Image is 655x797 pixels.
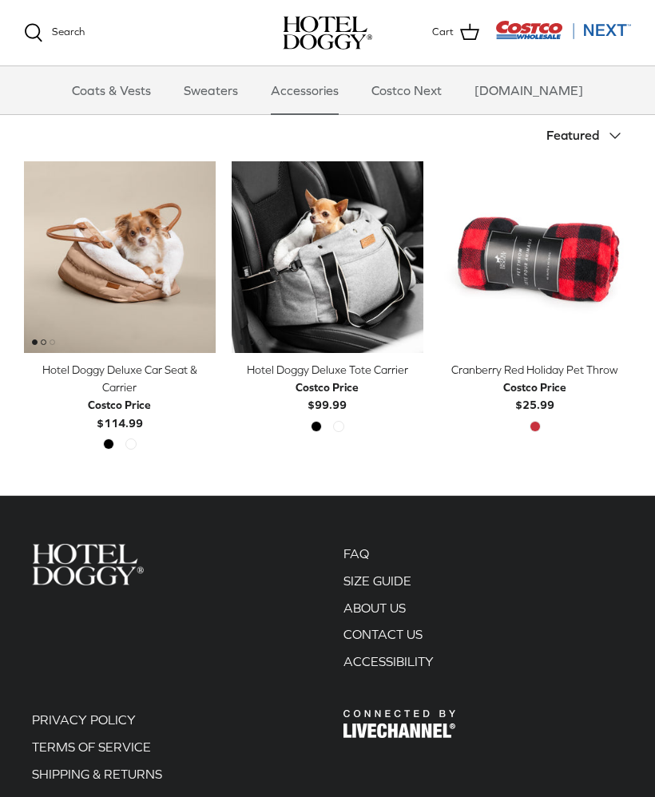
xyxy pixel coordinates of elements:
a: SIZE GUIDE [343,573,411,588]
div: Secondary navigation [327,544,639,678]
div: Costco Price [296,379,359,396]
div: Hotel Doggy Deluxe Tote Carrier [232,361,423,379]
img: Hotel Doggy Costco Next [343,710,455,738]
button: Featured [546,118,631,153]
a: Cart [432,22,479,43]
div: Cranberry Red Holiday Pet Throw [439,361,631,379]
div: Costco Price [503,379,566,396]
span: Cart [432,24,454,41]
img: Hotel Doggy Costco Next [32,544,144,585]
div: Secondary navigation [16,710,327,791]
a: ABOUT US [343,601,406,615]
span: Featured [546,128,599,142]
a: Search [24,23,85,42]
a: Accessories [256,66,353,114]
a: hoteldoggy.com hoteldoggycom [283,16,372,50]
a: FAQ [343,546,369,561]
a: ACCESSIBILITY [343,654,434,668]
img: Costco Next [495,20,631,40]
a: PRIVACY POLICY [32,712,136,727]
div: Hotel Doggy Deluxe Car Seat & Carrier [24,361,216,397]
img: hoteldoggycom [283,16,372,50]
a: Hotel Doggy Deluxe Tote Carrier [232,161,423,353]
b: $114.99 [88,396,151,429]
div: Costco Price [88,396,151,414]
a: Hotel Doggy Deluxe Tote Carrier Costco Price$99.99 [232,361,423,414]
b: $99.99 [296,379,359,411]
b: $25.99 [503,379,566,411]
a: Sweaters [169,66,252,114]
a: TERMS OF SERVICE [32,740,151,754]
a: [DOMAIN_NAME] [460,66,597,114]
a: Cranberry Red Holiday Pet Throw [439,161,631,353]
span: Search [52,26,85,38]
a: CONTACT US [343,627,423,641]
a: Coats & Vests [58,66,165,114]
a: Visit Costco Next [495,30,631,42]
a: Hotel Doggy Deluxe Car Seat & Carrier Costco Price$114.99 [24,361,216,433]
a: Cranberry Red Holiday Pet Throw Costco Price$25.99 [439,361,631,414]
a: Costco Next [357,66,456,114]
a: Hotel Doggy Deluxe Car Seat & Carrier [24,161,216,353]
a: SHIPPING & RETURNS [32,767,162,781]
